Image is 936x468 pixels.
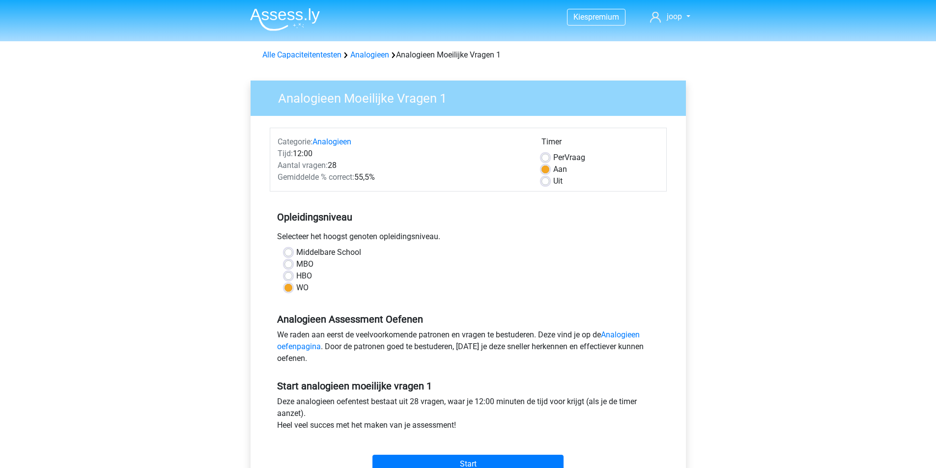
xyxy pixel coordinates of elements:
a: joop [646,11,694,23]
label: WO [296,282,309,294]
div: Timer [541,136,659,152]
label: Vraag [553,152,585,164]
span: Categorie: [278,137,312,146]
span: Kies [573,12,588,22]
label: MBO [296,258,313,270]
span: joop [667,12,682,21]
h3: Analogieen Moeilijke Vragen 1 [266,87,679,106]
span: Tijd: [278,149,293,158]
div: 28 [270,160,534,171]
span: premium [588,12,619,22]
label: Aan [553,164,567,175]
h5: Start analogieen moeilijke vragen 1 [277,380,659,392]
a: Alle Capaciteitentesten [262,50,341,59]
img: Assessly [250,8,320,31]
h5: Analogieen Assessment Oefenen [277,313,659,325]
span: Aantal vragen: [278,161,328,170]
label: Uit [553,175,563,187]
div: Analogieen Moeilijke Vragen 1 [258,49,678,61]
span: Gemiddelde % correct: [278,172,354,182]
div: Selecteer het hoogst genoten opleidingsniveau. [270,231,667,247]
div: We raden aan eerst de veelvoorkomende patronen en vragen te bestuderen. Deze vind je op de . Door... [270,329,667,368]
div: Deze analogieen oefentest bestaat uit 28 vragen, waar je 12:00 minuten de tijd voor krijgt (als j... [270,396,667,435]
a: Analogieen [312,137,351,146]
div: 55,5% [270,171,534,183]
label: HBO [296,270,312,282]
label: Middelbare School [296,247,361,258]
h5: Opleidingsniveau [277,207,659,227]
div: 12:00 [270,148,534,160]
span: Per [553,153,565,162]
a: Kiespremium [567,10,625,24]
a: Analogieen [350,50,389,59]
